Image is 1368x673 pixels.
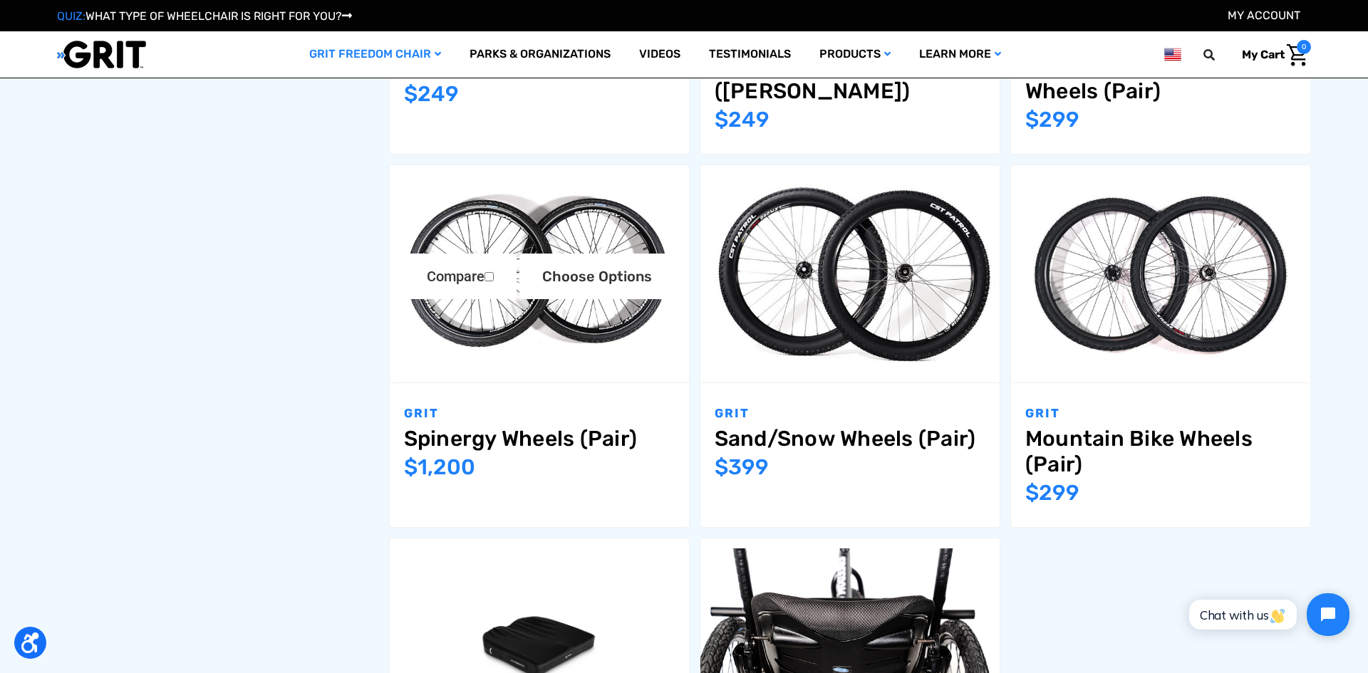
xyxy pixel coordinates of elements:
[1210,40,1231,70] input: Search
[295,31,455,78] a: GRIT Freedom Chair
[390,174,689,373] img: GRIT Spinergy Wheels: two Spinergy bike wheels for all-terrain wheelchair use
[57,9,352,23] a: QUIZ:WHAT TYPE OF WHEELCHAIR IS RIGHT FOR YOU?
[1025,426,1296,477] a: Mountain Bike Wheels (Pair),$299.00
[625,31,695,78] a: Videos
[715,53,985,104] a: Anti-Tip Bars (GRIT Jr.),$249.00
[1011,165,1310,382] a: Mountain Bike Wheels (Pair),$299.00
[404,454,475,480] span: $1,200
[404,81,459,107] span: $249
[1025,480,1079,506] span: $299
[1025,405,1296,423] p: GRIT
[715,107,769,132] span: $249
[715,405,985,423] p: GRIT
[455,31,625,78] a: Parks & Organizations
[1287,44,1307,66] img: Cart
[1297,40,1311,54] span: 0
[715,454,769,480] span: $399
[1164,46,1181,63] img: us.png
[404,426,675,452] a: Spinergy Wheels (Pair),$1,200.00
[700,174,1000,373] img: GRIT Sand and Snow Wheels: pair of wider wheels for easier riding over loose terrain in GRIT Free...
[700,165,1000,382] a: Sand/Snow Wheels (Pair),$399.00
[1025,107,1079,132] span: $299
[1025,53,1296,104] a: GRIT Jr. Rear Wheels (Pair),$299.00
[519,254,675,299] a: Choose Options
[484,272,494,281] input: Compare
[390,165,689,382] a: Spinergy Wheels (Pair),$1,200.00
[57,40,146,69] img: GRIT All-Terrain Wheelchair and Mobility Equipment
[1242,48,1285,61] span: My Cart
[695,31,805,78] a: Testimonials
[1173,581,1362,648] iframe: Tidio Chat
[57,9,85,23] span: QUIZ:
[805,31,905,78] a: Products
[404,405,675,423] p: GRIT
[905,31,1015,78] a: Learn More
[715,426,985,452] a: Sand/Snow Wheels (Pair),$399.00
[1231,40,1311,70] a: Cart with 0 items
[1228,9,1300,22] a: Account
[404,254,517,299] label: Compare
[1011,174,1310,373] img: Mountain Bike Wheels (Pair)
